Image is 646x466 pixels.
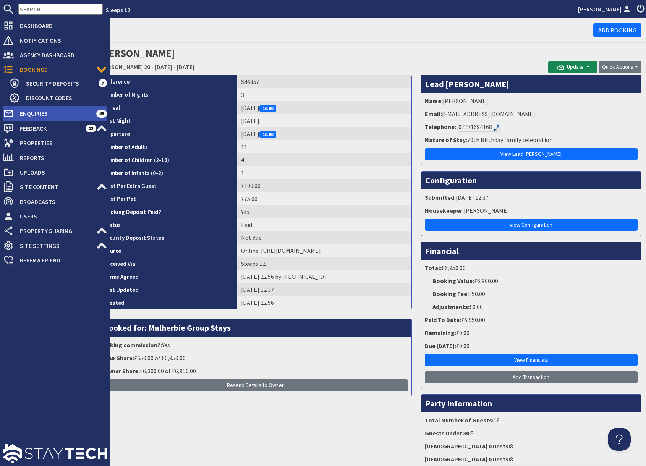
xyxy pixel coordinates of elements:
[421,75,641,93] h3: Lead [PERSON_NAME]
[3,152,107,164] a: Reports
[100,75,237,88] th: Reference
[100,218,237,231] th: Status
[103,379,408,391] button: Resend Details to Owner
[100,257,237,270] th: Received Via
[423,134,639,147] li: 70th Birthday family celebration
[423,453,639,466] li: 8
[100,283,237,296] th: Last Updated
[100,166,237,179] th: Number of Infants (0-2)
[237,75,411,88] td: S46357
[20,92,107,104] span: Discount Codes
[100,127,237,140] th: Departure
[237,179,411,192] td: £100.00
[432,303,470,311] strong: Adjustments:
[237,88,411,101] td: 3
[237,283,411,296] td: [DATE] 12:37
[99,46,548,73] h2: [PERSON_NAME]
[425,329,456,337] strong: Remaining:
[423,275,639,288] li: £6,900.00
[3,181,107,193] a: Site Content
[99,79,107,87] span: 7
[3,239,107,252] a: Site Settings
[14,34,107,47] span: Notifications
[14,210,107,222] span: Users
[100,179,237,192] th: Cost Per Extra Guest
[3,49,107,61] a: Agency Dashboard
[237,244,411,257] td: Online: https://www.google.com/
[425,316,461,324] strong: Paid To Date:
[14,166,107,178] span: Uploads
[3,210,107,222] a: Users
[14,122,86,134] span: Feedback
[425,194,456,201] strong: Submitted:
[237,192,411,205] td: £75.00
[14,196,107,208] span: Broadcasts
[3,254,107,266] a: Refer a Friend
[425,354,638,366] a: View Financials
[139,274,145,280] i: Agreements were checked at the time of signing booking terms:<br>- I AGREE to take out appropriat...
[3,107,107,120] a: Enquiries 39
[425,148,638,160] a: View Lead [PERSON_NAME]
[3,34,107,47] a: Notifications
[421,395,641,412] h3: Party Information
[3,166,107,178] a: Uploads
[100,114,237,127] th: Last Night
[593,23,641,37] a: Add Booking
[3,63,107,76] a: Bookings
[14,49,107,61] span: Agency Dashboard
[237,101,411,114] td: [DATE]
[100,319,411,337] h3: Booked for: Malherbie Group Stays
[100,296,237,309] th: Created
[102,352,410,365] li: £650.00 of £6,950.00
[14,152,107,164] span: Reports
[102,339,410,352] li: Yes
[9,77,107,89] a: Security Deposits 7
[106,6,130,14] a: Sleeps 12
[100,270,237,283] th: Terms Agreed
[237,114,411,127] td: [DATE]
[100,140,237,153] th: Number of Adults
[103,354,134,362] strong: Your Share:
[421,242,641,260] h3: Financial
[20,77,99,89] span: Security Deposits
[425,97,443,105] strong: Name:
[425,429,471,437] strong: Guests under 30:
[421,172,641,189] h3: Configuration
[425,371,638,383] a: Add Transaction
[425,264,442,272] strong: Total:
[425,207,464,214] strong: Housekeeper:
[425,455,510,463] strong: [DEMOGRAPHIC_DATA] Guests:
[100,244,237,257] th: Source
[425,110,442,118] strong: Email:
[3,225,107,237] a: Property Sharing
[155,63,194,71] a: [DATE] - [DATE]
[237,296,411,309] td: [DATE] 22:56
[237,218,411,231] td: Paid
[100,153,237,166] th: Number of Children (2-18)
[237,231,411,244] td: Not due
[423,204,639,217] li: [PERSON_NAME]
[578,5,632,14] a: [PERSON_NAME]
[423,108,639,121] li: [EMAIL_ADDRESS][DOMAIN_NAME]
[14,137,107,149] span: Properties
[423,327,639,340] li: £0.00
[102,365,410,378] li: £6,300.00 of £6,950.00
[100,205,237,218] th: Booking Deposit Paid?
[259,131,276,138] span: 10:00
[237,257,411,270] td: Sleeps 12
[100,101,237,114] th: Arrival
[423,314,639,327] li: £6,950.00
[608,428,631,451] iframe: Toggle Customer Support
[237,205,411,218] td: Yes
[227,382,284,388] span: Resend Details to Owner
[548,61,597,73] button: Update
[423,440,639,453] li: 8
[96,110,107,117] span: 39
[432,277,474,285] strong: Booking Value:
[423,340,639,353] li: £0.00
[556,63,584,70] span: Update
[425,342,456,349] strong: Due [DATE]:
[100,88,237,101] th: Number of Nights
[425,219,638,231] a: View Configuration
[103,367,140,375] strong: Owner Share:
